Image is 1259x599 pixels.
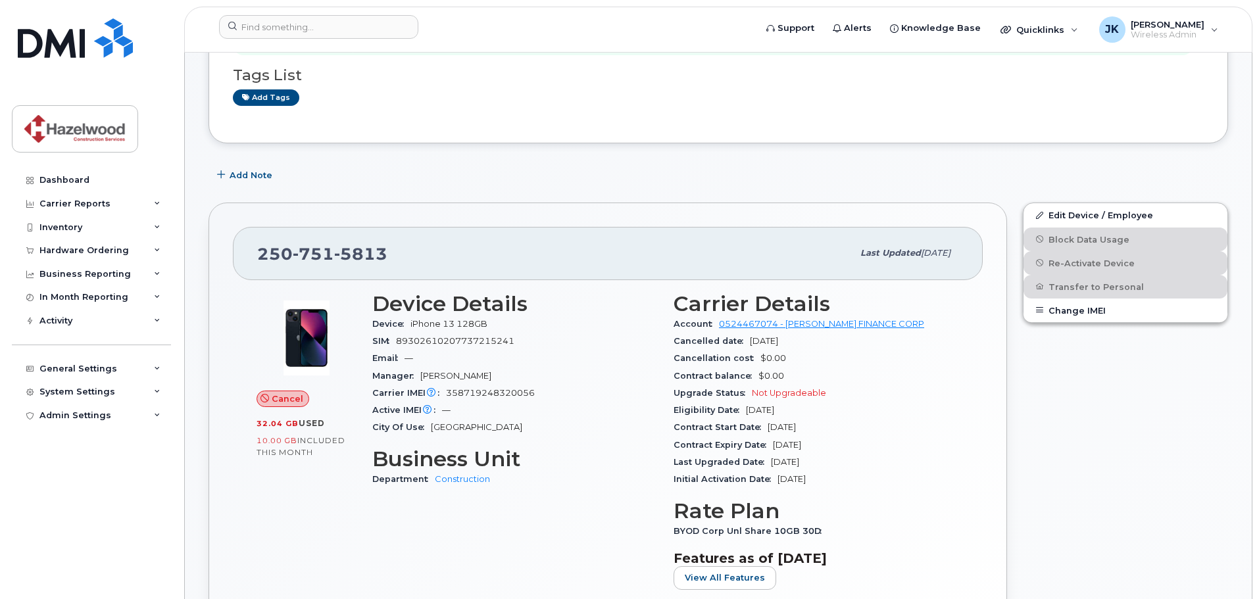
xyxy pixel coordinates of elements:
span: Contract balance [674,371,758,381]
span: [DATE] [768,422,796,432]
span: Cancellation cost [674,353,760,363]
span: Active IMEI [372,405,442,415]
span: [GEOGRAPHIC_DATA] [431,422,522,432]
span: Account [674,319,719,329]
span: Not Upgradeable [752,388,826,398]
h3: Rate Plan [674,499,959,523]
a: Add tags [233,89,299,106]
span: SIM [372,336,396,346]
span: Manager [372,371,420,381]
button: Change IMEI [1024,299,1227,322]
span: 250 [257,244,387,264]
span: [DATE] [746,405,774,415]
span: [PERSON_NAME] [1131,19,1204,30]
span: used [299,418,325,428]
span: Last updated [860,248,921,258]
span: Wireless Admin [1131,30,1204,40]
img: image20231002-3703462-1ig824h.jpeg [267,299,346,377]
span: Support [778,22,814,35]
span: Carrier IMEI [372,388,446,398]
a: 0524467074 - [PERSON_NAME] FINANCE CORP [719,319,924,329]
a: Knowledge Base [881,15,990,41]
span: Upgrade Status [674,388,752,398]
span: Device [372,319,410,329]
span: [DATE] [921,248,950,258]
h3: Carrier Details [674,292,959,316]
span: Contract Start Date [674,422,768,432]
span: Email [372,353,405,363]
span: Add Note [230,169,272,181]
span: 5813 [334,244,387,264]
span: $0.00 [760,353,786,363]
div: John Kilsby [1090,16,1227,43]
span: [DATE] [778,474,806,484]
span: 751 [293,244,334,264]
span: BYOD Corp Unl Share 10GB 30D [674,526,828,536]
a: Alerts [824,15,881,41]
div: Quicklinks [991,16,1087,43]
a: Support [757,15,824,41]
span: [DATE] [750,336,778,346]
span: — [442,405,451,415]
span: Cancel [272,393,303,405]
span: 10.00 GB [257,436,297,445]
span: City Of Use [372,422,431,432]
button: Re-Activate Device [1024,251,1227,275]
span: [PERSON_NAME] [420,371,491,381]
span: included this month [257,435,345,457]
button: Block Data Usage [1024,228,1227,251]
span: — [405,353,413,363]
span: 358719248320056 [446,388,535,398]
span: JK [1105,22,1119,37]
span: $0.00 [758,371,784,381]
button: Add Note [209,163,284,187]
a: Edit Device / Employee [1024,203,1227,227]
h3: Features as of [DATE] [674,550,959,566]
span: Cancelled date [674,336,750,346]
span: Eligibility Date [674,405,746,415]
input: Find something... [219,15,418,39]
button: Transfer to Personal [1024,275,1227,299]
span: Knowledge Base [901,22,981,35]
a: Construction [435,474,490,484]
span: View All Features [685,571,765,584]
h3: Business Unit [372,447,658,471]
span: [DATE] [771,457,799,467]
span: 89302610207737215241 [396,336,514,346]
h3: Tags List [233,67,1204,84]
button: View All Features [674,566,776,590]
span: Quicklinks [1016,24,1064,35]
span: Last Upgraded Date [674,457,771,467]
span: [DATE] [773,440,801,450]
span: iPhone 13 128GB [410,319,487,329]
span: Initial Activation Date [674,474,778,484]
span: Re-Activate Device [1049,258,1135,268]
h3: Device Details [372,292,658,316]
span: Alerts [844,22,872,35]
span: Contract Expiry Date [674,440,773,450]
span: 32.04 GB [257,419,299,428]
span: Department [372,474,435,484]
